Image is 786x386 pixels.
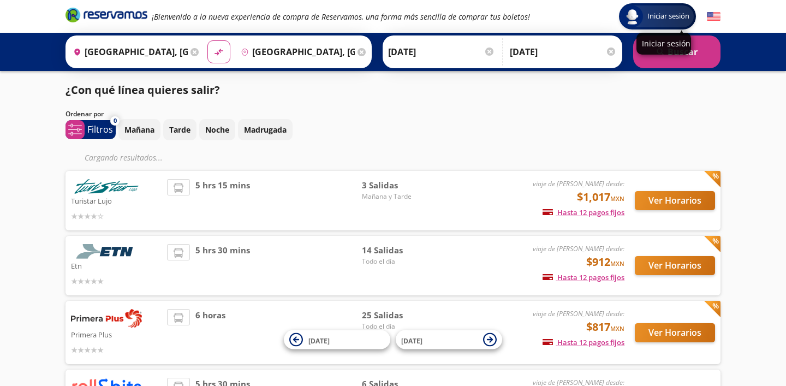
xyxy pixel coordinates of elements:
[308,336,330,345] span: [DATE]
[238,119,293,140] button: Madrugada
[543,272,624,282] span: Hasta 12 pagos fijos
[71,259,162,272] p: Etn
[401,336,422,345] span: [DATE]
[71,244,142,259] img: Etn
[633,35,720,68] button: Buscar
[163,119,196,140] button: Tarde
[586,319,624,335] span: $817
[152,11,530,22] em: ¡Bienvenido a la nueva experiencia de compra de Reservamos, una forma más sencilla de comprar tus...
[533,309,624,318] em: viaje de [PERSON_NAME] desde:
[362,257,438,266] span: Todo el día
[114,116,117,126] span: 0
[65,82,220,98] p: ¿Con qué línea quieres salir?
[635,323,715,342] button: Ver Horarios
[69,38,188,66] input: Buscar Origen
[169,124,190,135] p: Tarde
[71,179,142,194] img: Turistar Lujo
[610,259,624,268] small: MXN
[195,309,225,356] span: 6 horas
[610,194,624,203] small: MXN
[236,38,355,66] input: Buscar Destino
[610,324,624,332] small: MXN
[124,124,154,135] p: Mañana
[65,109,104,119] p: Ordenar por
[65,7,147,23] i: Brand Logo
[71,328,162,341] p: Primera Plus
[65,7,147,26] a: Brand Logo
[543,207,624,217] span: Hasta 12 pagos fijos
[362,244,438,257] span: 14 Salidas
[195,244,250,287] span: 5 hrs 30 mins
[362,179,438,192] span: 3 Salidas
[707,10,720,23] button: English
[362,322,438,331] span: Todo el día
[396,330,502,349] button: [DATE]
[65,120,116,139] button: 0Filtros
[199,119,235,140] button: Noche
[635,256,715,275] button: Ver Horarios
[510,38,617,66] input: Opcional
[85,152,163,163] em: Cargando resultados ...
[71,194,162,207] p: Turistar Lujo
[586,254,624,270] span: $912
[284,330,390,349] button: [DATE]
[118,119,160,140] button: Mañana
[635,191,715,210] button: Ver Horarios
[195,179,250,222] span: 5 hrs 15 mins
[205,124,229,135] p: Noche
[543,337,624,347] span: Hasta 12 pagos fijos
[362,309,438,322] span: 25 Salidas
[244,124,287,135] p: Madrugada
[577,189,624,205] span: $1,017
[643,11,694,22] span: Iniciar sesión
[71,309,142,328] img: Primera Plus
[388,38,495,66] input: Elegir Fecha
[362,192,438,201] span: Mañana y Tarde
[533,244,624,253] em: viaje de [PERSON_NAME] desde:
[533,179,624,188] em: viaje de [PERSON_NAME] desde:
[642,38,686,49] p: Iniciar sesión
[87,123,113,136] p: Filtros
